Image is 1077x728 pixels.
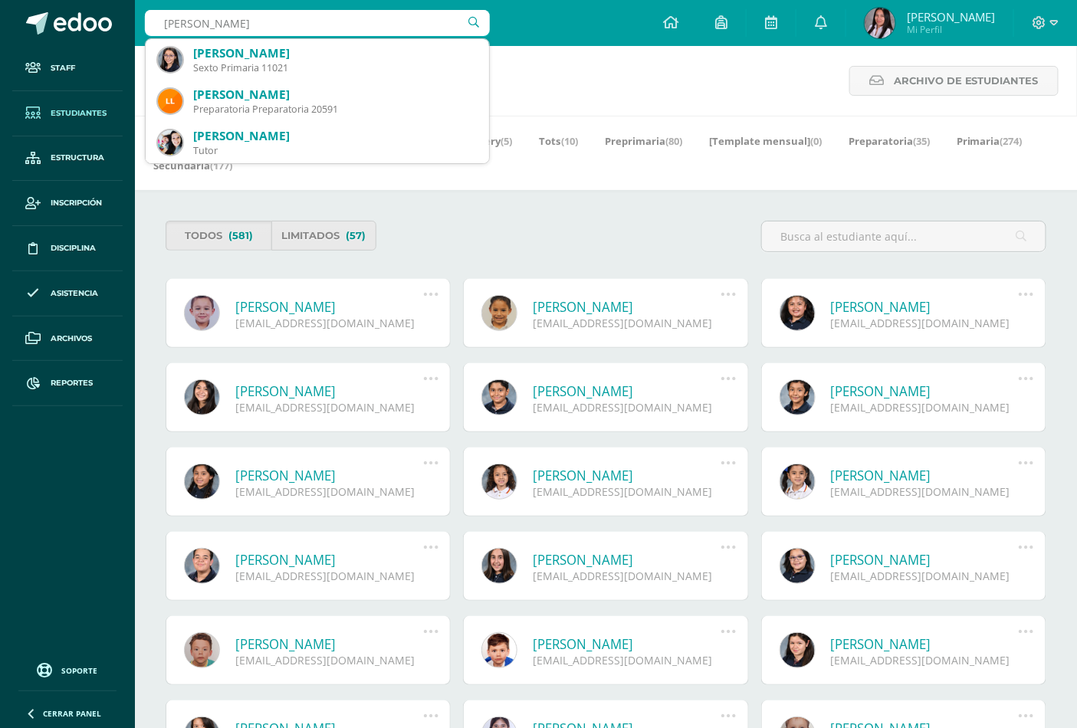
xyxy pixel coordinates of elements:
[810,134,822,148] span: (0)
[43,708,101,719] span: Cerrar panel
[913,134,930,148] span: (35)
[12,91,123,136] a: Estudiantes
[193,103,477,116] div: Preparatoria Preparatoria 20591
[235,551,423,569] a: [PERSON_NAME]
[894,67,1039,95] span: Archivo de Estudiantes
[533,382,721,400] a: [PERSON_NAME]
[193,128,477,144] div: [PERSON_NAME]
[12,271,123,316] a: Asistencia
[831,551,1019,569] a: [PERSON_NAME]
[153,153,232,178] a: Secundaria(177)
[235,569,423,583] div: [EMAIL_ADDRESS][DOMAIN_NAME]
[346,221,366,250] span: (57)
[831,400,1019,415] div: [EMAIL_ADDRESS][DOMAIN_NAME]
[533,400,721,415] div: [EMAIL_ADDRESS][DOMAIN_NAME]
[158,89,182,113] img: cb445d5c4e5007396d8c144be7978da9.png
[12,181,123,226] a: Inscripción
[539,129,578,153] a: Tots(10)
[12,136,123,182] a: Estructura
[145,10,490,36] input: Busca un usuario...
[957,129,1023,153] a: Primaria(274)
[831,382,1019,400] a: [PERSON_NAME]
[235,298,423,316] a: [PERSON_NAME]
[51,333,92,345] span: Archivos
[271,221,377,251] a: Limitados(57)
[193,144,477,157] div: Tutor
[762,221,1046,251] input: Busca al estudiante aquí...
[709,129,822,153] a: [Template mensual](0)
[501,134,512,148] span: (5)
[193,45,477,61] div: [PERSON_NAME]
[158,130,182,155] img: 52988f38f9ead4b9609aabd801d5a007.png
[18,659,117,680] a: Soporte
[533,569,721,583] div: [EMAIL_ADDRESS][DOMAIN_NAME]
[235,400,423,415] div: [EMAIL_ADDRESS][DOMAIN_NAME]
[51,242,96,254] span: Disciplina
[235,382,423,400] a: [PERSON_NAME]
[51,62,75,74] span: Staff
[831,635,1019,653] a: [PERSON_NAME]
[831,569,1019,583] div: [EMAIL_ADDRESS][DOMAIN_NAME]
[235,467,423,484] a: [PERSON_NAME]
[51,197,102,209] span: Inscripción
[533,467,721,484] a: [PERSON_NAME]
[849,66,1059,96] a: Archivo de Estudiantes
[51,287,98,300] span: Asistencia
[51,107,107,120] span: Estudiantes
[831,467,1019,484] a: [PERSON_NAME]
[235,484,423,499] div: [EMAIL_ADDRESS][DOMAIN_NAME]
[235,316,423,330] div: [EMAIL_ADDRESS][DOMAIN_NAME]
[62,665,98,676] span: Soporte
[12,361,123,406] a: Reportes
[665,134,682,148] span: (80)
[51,152,104,164] span: Estructura
[51,377,93,389] span: Reportes
[907,9,995,25] span: [PERSON_NAME]
[1000,134,1023,148] span: (274)
[561,134,578,148] span: (10)
[12,316,123,362] a: Archivos
[831,484,1019,499] div: [EMAIL_ADDRESS][DOMAIN_NAME]
[907,23,995,36] span: Mi Perfil
[533,635,721,653] a: [PERSON_NAME]
[533,316,721,330] div: [EMAIL_ADDRESS][DOMAIN_NAME]
[235,653,423,667] div: [EMAIL_ADDRESS][DOMAIN_NAME]
[158,48,182,72] img: 0a1a8d75089ed1191ddb7a177b79b563.png
[193,61,477,74] div: Sexto Primaria 11021
[865,8,895,38] img: 1c4a8e29229ca7cba10d259c3507f649.png
[605,129,682,153] a: Preprimaria(80)
[533,298,721,316] a: [PERSON_NAME]
[12,226,123,271] a: Disciplina
[166,221,271,251] a: Todos(581)
[235,635,423,653] a: [PERSON_NAME]
[533,653,721,667] div: [EMAIL_ADDRESS][DOMAIN_NAME]
[12,46,123,91] a: Staff
[228,221,253,250] span: (581)
[831,653,1019,667] div: [EMAIL_ADDRESS][DOMAIN_NAME]
[533,484,721,499] div: [EMAIL_ADDRESS][DOMAIN_NAME]
[533,551,721,569] a: [PERSON_NAME]
[193,87,477,103] div: [PERSON_NAME]
[831,298,1019,316] a: [PERSON_NAME]
[849,129,930,153] a: Preparatoria(35)
[831,316,1019,330] div: [EMAIL_ADDRESS][DOMAIN_NAME]
[210,159,232,172] span: (177)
